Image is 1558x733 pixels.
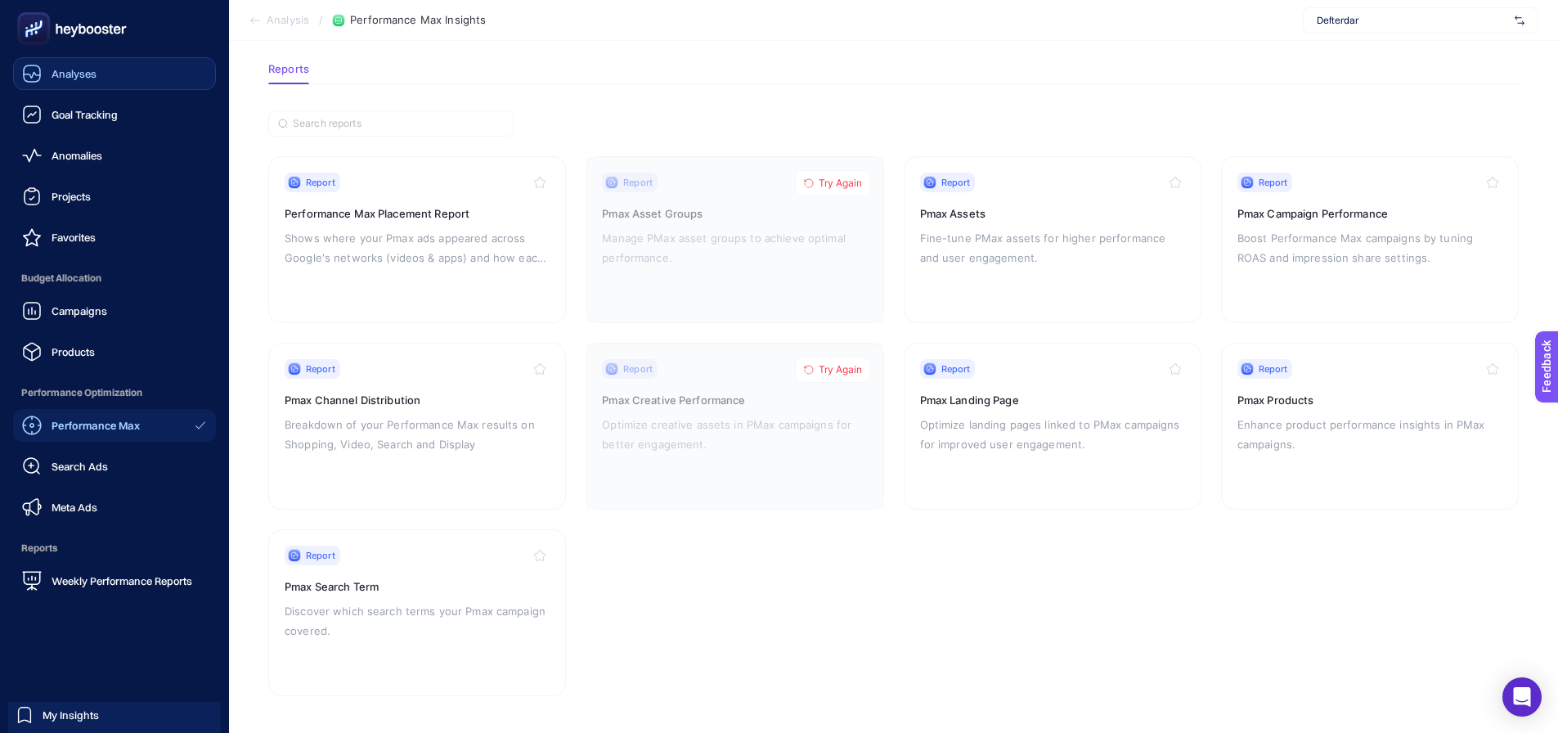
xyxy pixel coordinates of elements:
[13,262,216,295] span: Budget Allocation
[920,392,1185,408] h3: Pmax Landing Page
[586,343,883,510] a: ReportTry AgainPmax Creative PerformanceOptimize creative assets in PMax campaigns for better eng...
[795,357,870,383] button: Try Again
[1259,362,1288,375] span: Report
[13,376,216,409] span: Performance Optimization
[13,98,216,131] a: Goal Tracking
[268,343,566,510] a: ReportPmax Channel DistributionBreakdown of your Performance Max results on Shopping, Video, Sear...
[52,304,107,317] span: Campaigns
[1221,156,1519,323] a: ReportPmax Campaign PerformanceBoost Performance Max campaigns by tuning ROAS and impression shar...
[268,156,566,323] a: ReportPerformance Max Placement ReportShows where your Pmax ads appeared across Google's networks...
[285,578,550,595] h3: Pmax Search Term
[941,176,971,189] span: Report
[52,67,97,80] span: Analyses
[13,532,216,564] span: Reports
[8,702,221,728] a: My Insights
[285,228,550,268] p: Shows where your Pmax ads appeared across Google's networks (videos & apps) and how each placemen...
[285,392,550,408] h3: Pmax Channel Distribution
[920,228,1185,268] p: Fine-tune PMax assets for higher performance and user engagement.
[904,343,1201,510] a: ReportPmax Landing PageOptimize landing pages linked to PMax campaigns for improved user engagement.
[920,415,1185,454] p: Optimize landing pages linked to PMax campaigns for improved user engagement.
[306,176,335,189] span: Report
[293,118,504,130] input: Search
[52,345,95,358] span: Products
[13,491,216,524] a: Meta Ads
[795,170,870,196] button: Try Again
[268,529,566,696] a: ReportPmax Search TermDiscover which search terms your Pmax campaign covered.
[13,564,216,597] a: Weekly Performance Reports
[52,460,108,473] span: Search Ads
[10,5,62,18] span: Feedback
[941,362,971,375] span: Report
[1237,228,1502,268] p: Boost Performance Max campaigns by tuning ROAS and impression share settings.
[13,450,216,483] a: Search Ads
[13,139,216,172] a: Anomalies
[267,14,309,27] span: Analysis
[350,14,486,27] span: Performance Max Insights
[52,108,118,121] span: Goal Tracking
[1237,415,1502,454] p: Enhance product performance insights in PMax campaigns.
[319,13,323,26] span: /
[920,205,1185,222] h3: Pmax Assets
[13,221,216,254] a: Favorites
[13,409,216,442] a: Performance Max
[268,63,309,84] button: Reports
[52,149,102,162] span: Anomalies
[306,362,335,375] span: Report
[52,501,97,514] span: Meta Ads
[13,335,216,368] a: Products
[904,156,1201,323] a: ReportPmax AssetsFine-tune PMax assets for higher performance and user engagement.
[285,205,550,222] h3: Performance Max Placement Report
[1237,205,1502,222] h3: Pmax Campaign Performance
[1515,12,1524,29] img: svg%3e
[52,574,192,587] span: Weekly Performance Reports
[586,156,883,323] a: ReportTry AgainPmax Asset GroupsManage PMax asset groups to achieve optimal performance.
[13,57,216,90] a: Analyses
[52,419,140,432] span: Performance Max
[819,177,863,190] span: Try Again
[43,708,99,722] span: My Insights
[13,295,216,327] a: Campaigns
[1317,14,1508,27] span: Defterdar
[819,363,863,376] span: Try Again
[1259,176,1288,189] span: Report
[1237,392,1502,408] h3: Pmax Products
[268,63,309,76] span: Reports
[306,549,335,562] span: Report
[52,190,91,203] span: Projects
[285,415,550,454] p: Breakdown of your Performance Max results on Shopping, Video, Search and Display
[1502,677,1542,717] div: Open Intercom Messenger
[52,231,96,244] span: Favorites
[1221,343,1519,510] a: ReportPmax ProductsEnhance product performance insights in PMax campaigns.
[285,601,550,641] p: Discover which search terms your Pmax campaign covered.
[13,180,216,213] a: Projects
